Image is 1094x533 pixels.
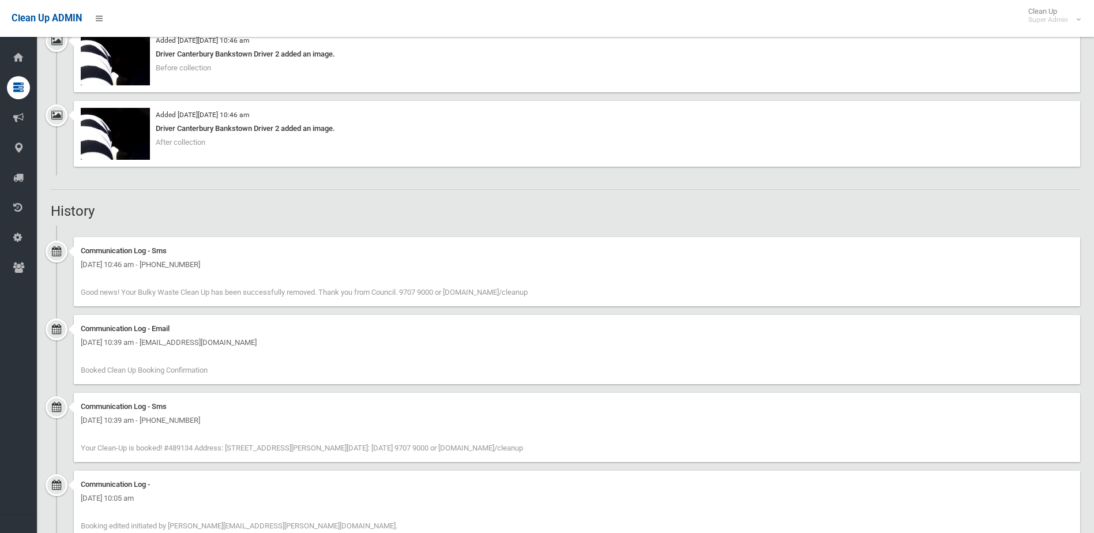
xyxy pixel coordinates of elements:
[1022,7,1080,24] span: Clean Up
[156,63,211,72] span: Before collection
[1028,16,1068,24] small: Super Admin
[81,288,528,296] span: Good news! Your Bulky Waste Clean Up has been successfully removed. Thank you from Council. 9707 ...
[51,204,1080,219] h2: History
[156,111,249,119] small: Added [DATE][DATE] 10:46 am
[156,36,249,44] small: Added [DATE][DATE] 10:46 am
[81,414,1073,427] div: [DATE] 10:39 am - [PHONE_NUMBER]
[81,366,208,374] span: Booked Clean Up Booking Confirmation
[81,33,150,85] img: 2025-10-1010.46.094229160816785614928.jpg
[81,491,1073,505] div: [DATE] 10:05 am
[81,400,1073,414] div: Communication Log - Sms
[81,478,1073,491] div: Communication Log -
[81,258,1073,272] div: [DATE] 10:46 am - [PHONE_NUMBER]
[12,13,82,24] span: Clean Up ADMIN
[81,336,1073,350] div: [DATE] 10:39 am - [EMAIL_ADDRESS][DOMAIN_NAME]
[81,521,397,530] span: Booking edited initiated by [PERSON_NAME][EMAIL_ADDRESS][PERSON_NAME][DOMAIN_NAME].
[81,122,1073,136] div: Driver Canterbury Bankstown Driver 2 added an image.
[81,322,1073,336] div: Communication Log - Email
[81,108,150,160] img: 2025-10-1010.46.171989704390334324531.jpg
[81,444,523,452] span: Your Clean-Up is booked! #489134 Address: [STREET_ADDRESS][PERSON_NAME][DATE]: [DATE] 9707 9000 o...
[156,138,205,147] span: After collection
[81,244,1073,258] div: Communication Log - Sms
[81,47,1073,61] div: Driver Canterbury Bankstown Driver 2 added an image.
